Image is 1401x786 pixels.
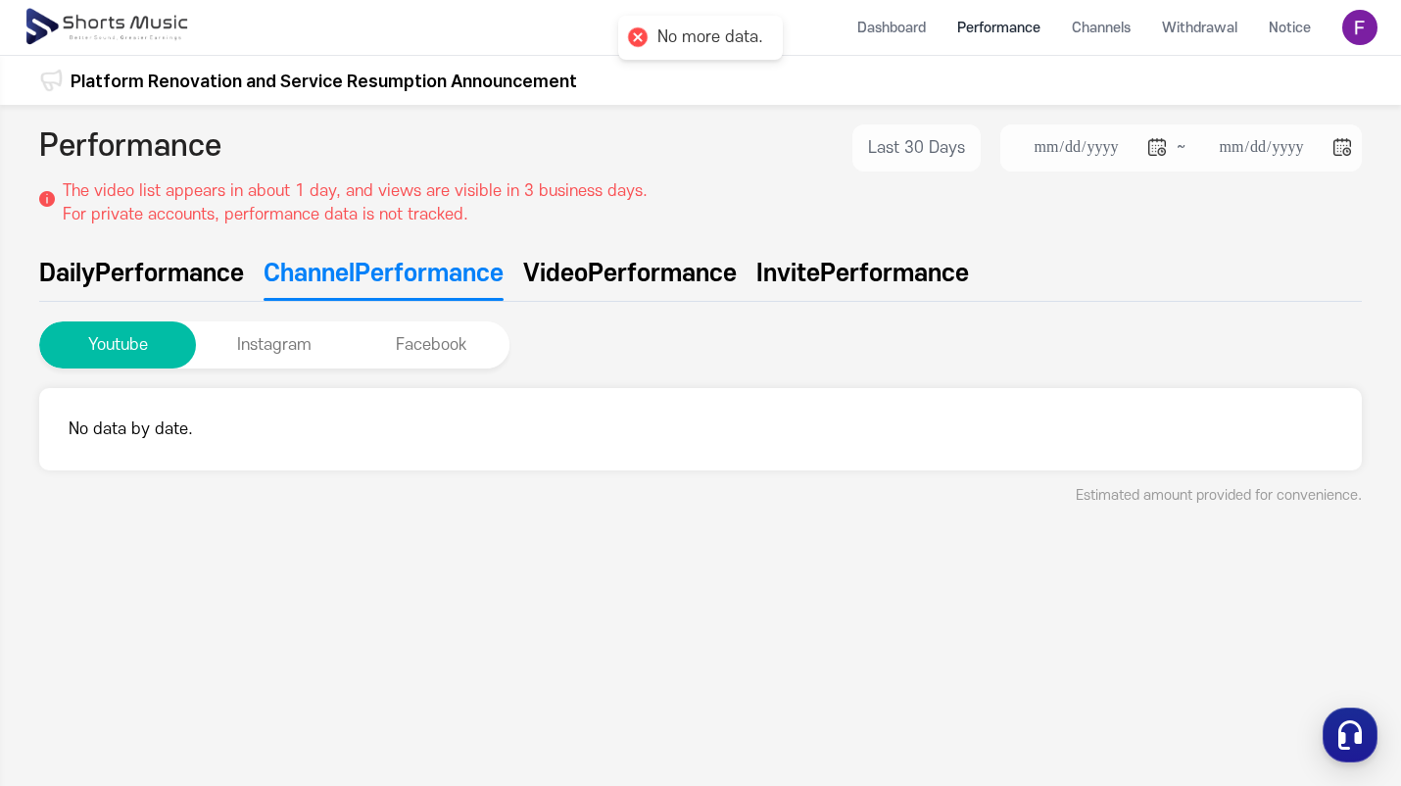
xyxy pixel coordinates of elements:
span: Performance [820,256,969,291]
a: Performance [942,2,1056,54]
img: 설명 아이콘 [39,191,55,207]
span: Channel [264,256,355,291]
img: 사용자 이미지 [1342,10,1377,45]
img: 알림 아이콘 [39,69,63,92]
a: Daily Performance [39,256,244,301]
a: Channels [1056,2,1146,54]
span: Daily [39,256,95,291]
button: Facebook [353,321,509,368]
a: Instagram [196,336,353,354]
div: No more data. [657,27,763,48]
a: Invite Performance [756,256,969,301]
a: Youtube [39,336,196,354]
span: Performance [355,256,504,291]
p: No data by date. [69,418,1332,441]
a: Facebook [353,336,509,354]
span: Performance [95,256,244,291]
a: Dashboard [842,2,942,54]
a: Video Performance [523,256,737,301]
a: Notice [1253,2,1327,54]
a: Channel Performance [264,256,504,301]
span: Performance [588,256,737,291]
div: Estimated amount provided for convenience. [39,486,1362,506]
a: Platform Renovation and Service Resumption Announcement [71,68,577,94]
button: Instagram [196,321,353,368]
button: Last 30 Days [852,124,981,172]
button: Youtube [39,321,196,368]
h2: Performance [39,124,221,172]
a: Withdrawal [1146,2,1253,54]
li: ~ [1000,124,1362,172]
p: The video list appears in about 1 day, and views are visible in 3 business days. For private acco... [63,179,648,226]
span: Invite [756,256,820,291]
span: Video [523,256,588,291]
